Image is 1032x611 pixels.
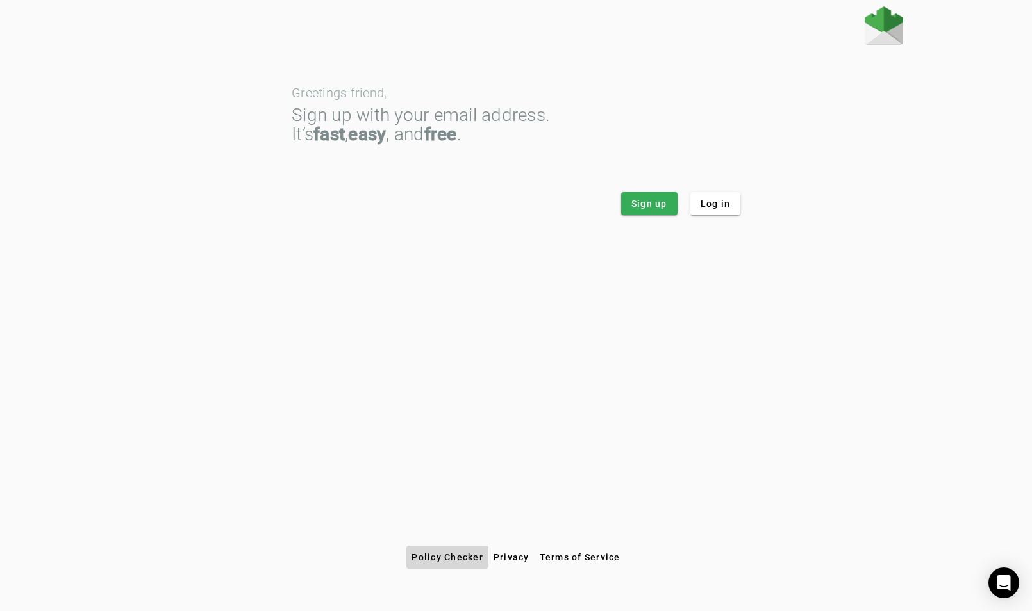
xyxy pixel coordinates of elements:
[488,546,535,569] button: Privacy
[424,124,457,145] strong: free
[690,192,741,215] button: Log in
[313,124,345,145] strong: fast
[406,546,488,569] button: Policy Checker
[348,124,386,145] strong: easy
[412,552,483,562] span: Policy Checker
[701,197,731,210] span: Log in
[535,546,626,569] button: Terms of Service
[865,6,903,45] img: Fraudmarc Logo
[988,567,1019,598] div: Open Intercom Messenger
[621,192,678,215] button: Sign up
[631,197,667,210] span: Sign up
[292,106,740,144] div: Sign up with your email address. It’s , , and .
[494,552,529,562] span: Privacy
[292,86,740,99] div: Greetings friend,
[540,552,620,562] span: Terms of Service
